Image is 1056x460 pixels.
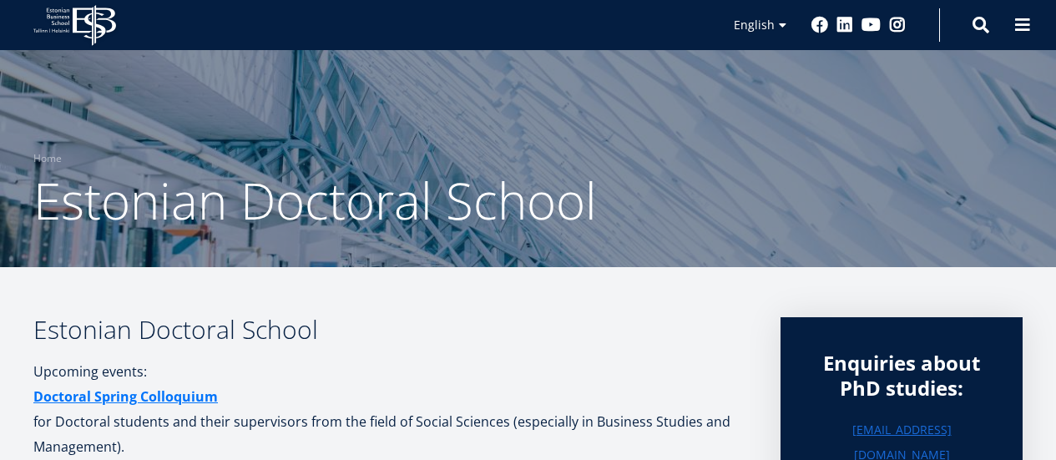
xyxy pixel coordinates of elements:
[33,150,62,167] a: Home
[889,17,906,33] a: Instagram
[814,351,989,401] div: Enquiries about PhD studies:
[836,17,853,33] a: Linkedin
[33,384,218,409] a: Doctoral Spring Colloquium
[33,359,747,384] p: Upcoming events:
[33,312,318,346] b: Estonian Doctoral School
[861,17,881,33] a: Youtube
[33,387,218,406] strong: Doctoral Spring Colloquium
[811,17,828,33] a: Facebook
[33,166,597,235] span: Estonian Doctoral School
